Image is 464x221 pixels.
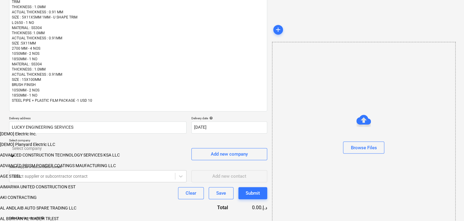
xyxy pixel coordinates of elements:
[9,116,187,121] p: Delivery address
[274,26,282,33] span: add
[191,116,267,120] div: Delivery date
[9,121,187,134] input: Delivery address
[434,192,464,221] iframe: Chat Widget
[191,121,267,134] input: Delivery date not specified
[208,116,213,120] span: help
